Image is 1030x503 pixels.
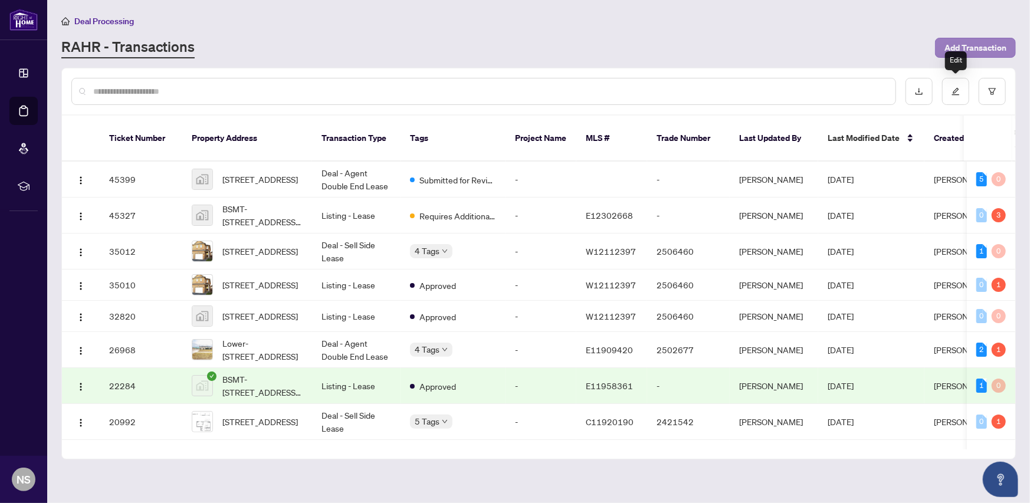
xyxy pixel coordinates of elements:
[976,379,987,393] div: 1
[992,208,1006,222] div: 3
[192,205,212,225] img: thumbnail-img
[992,244,1006,258] div: 0
[586,210,633,221] span: E12302668
[506,162,576,198] td: -
[192,340,212,360] img: thumbnail-img
[647,301,730,332] td: 2506460
[506,234,576,269] td: -
[312,332,401,368] td: Deal - Agent Double End Lease
[222,173,298,186] span: [STREET_ADDRESS]
[76,212,86,221] img: Logo
[76,281,86,291] img: Logo
[586,280,636,290] span: W12112397
[828,210,854,221] span: [DATE]
[222,373,303,399] span: BSMT-[STREET_ADDRESS][PERSON_NAME][PERSON_NAME]
[647,368,730,404] td: -
[506,404,576,440] td: -
[222,415,298,428] span: [STREET_ADDRESS]
[506,332,576,368] td: -
[828,280,854,290] span: [DATE]
[586,311,636,321] span: W12112397
[506,269,576,301] td: -
[730,404,818,440] td: [PERSON_NAME]
[442,347,448,353] span: down
[647,269,730,301] td: 2506460
[192,275,212,295] img: thumbnail-img
[71,242,90,261] button: Logo
[192,412,212,432] img: thumbnail-img
[100,269,182,301] td: 35010
[312,234,401,269] td: Deal - Sell Side Lease
[988,87,996,96] span: filter
[647,332,730,368] td: 2502677
[415,415,439,428] span: 5 Tags
[100,198,182,234] td: 45327
[207,372,217,381] span: check-circle
[401,116,506,162] th: Tags
[828,246,854,257] span: [DATE]
[419,310,456,323] span: Approved
[192,376,212,396] img: thumbnail-img
[312,368,401,404] td: Listing - Lease
[586,380,633,391] span: E11958361
[222,310,298,323] span: [STREET_ADDRESS]
[76,346,86,356] img: Logo
[944,38,1006,57] span: Add Transaction
[61,17,70,25] span: home
[976,309,987,323] div: 0
[976,278,987,292] div: 0
[730,269,818,301] td: [PERSON_NAME]
[730,116,818,162] th: Last Updated By
[71,376,90,395] button: Logo
[828,311,854,321] span: [DATE]
[945,51,967,70] div: Edit
[419,279,456,292] span: Approved
[976,172,987,186] div: 5
[647,234,730,269] td: 2506460
[992,309,1006,323] div: 0
[647,162,730,198] td: -
[76,248,86,257] img: Logo
[730,301,818,332] td: [PERSON_NAME]
[934,210,998,221] span: [PERSON_NAME]
[76,313,86,322] img: Logo
[312,116,401,162] th: Transaction Type
[419,209,496,222] span: Requires Additional Docs
[647,404,730,440] td: 2421542
[586,246,636,257] span: W12112397
[312,162,401,198] td: Deal - Agent Double End Lease
[506,198,576,234] td: -
[934,280,998,290] span: [PERSON_NAME]
[983,462,1018,497] button: Open asap
[934,246,998,257] span: [PERSON_NAME]
[818,116,924,162] th: Last Modified Date
[915,87,923,96] span: download
[415,343,439,356] span: 4 Tags
[71,307,90,326] button: Logo
[828,174,854,185] span: [DATE]
[924,116,995,162] th: Created By
[71,206,90,225] button: Logo
[979,78,1006,105] button: filter
[222,245,298,258] span: [STREET_ADDRESS]
[71,170,90,189] button: Logo
[942,78,969,105] button: edit
[647,116,730,162] th: Trade Number
[730,234,818,269] td: [PERSON_NAME]
[976,244,987,258] div: 1
[100,234,182,269] td: 35012
[100,332,182,368] td: 26968
[192,306,212,326] img: thumbnail-img
[222,337,303,363] span: Lower-[STREET_ADDRESS]
[419,380,456,393] span: Approved
[222,278,298,291] span: [STREET_ADDRESS]
[506,301,576,332] td: -
[182,116,312,162] th: Property Address
[312,404,401,440] td: Deal - Sell Side Lease
[312,269,401,301] td: Listing - Lease
[576,116,647,162] th: MLS #
[71,275,90,294] button: Logo
[934,344,998,355] span: [PERSON_NAME]
[419,173,496,186] span: Submitted for Review
[730,162,818,198] td: [PERSON_NAME]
